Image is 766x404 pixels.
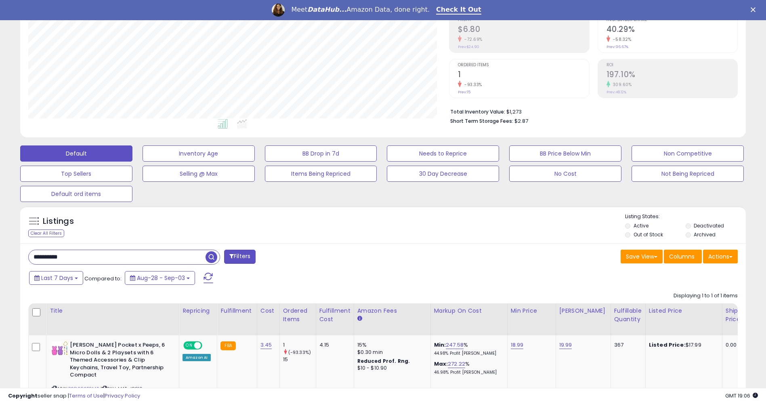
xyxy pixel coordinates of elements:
[265,145,377,162] button: BB Drop in 7d
[703,250,738,263] button: Actions
[514,117,528,125] span: $2.87
[291,6,430,14] div: Meet Amazon Data, done right.
[458,70,589,81] h2: 1
[387,145,499,162] button: Needs to Reprice
[143,166,255,182] button: Selling @ Max
[434,351,501,356] p: 44.98% Profit [PERSON_NAME]
[220,307,253,315] div: Fulfillment
[751,7,759,12] div: Close
[260,341,272,349] a: 3.45
[434,360,501,375] div: %
[387,166,499,182] button: 30 Day Decrease
[509,145,621,162] button: BB Price Below Min
[319,307,350,324] div: Fulfillment Cost
[458,90,470,95] small: Prev: 15
[434,360,448,368] b: Max:
[8,392,140,400] div: seller snap | |
[614,307,642,324] div: Fulfillable Quantity
[458,44,479,49] small: Prev: $24.90
[224,250,256,264] button: Filters
[607,44,628,49] small: Prev: 96.67%
[607,90,626,95] small: Prev: 48.12%
[105,392,140,400] a: Privacy Policy
[357,358,410,364] b: Reduced Prof. Rng.
[446,341,464,349] a: 247.58
[29,271,83,285] button: Last 7 Days
[674,292,738,300] div: Displaying 1 to 1 of 1 items
[436,6,481,15] a: Check It Out
[307,6,346,13] i: DataHub...
[607,25,737,36] h2: 40.29%
[201,342,214,349] span: OFF
[462,36,483,42] small: -72.69%
[632,166,744,182] button: Not Being Repriced
[511,307,552,315] div: Min Price
[430,303,507,335] th: The percentage added to the cost of goods (COGS) that forms the calculator for Min & Max prices.
[28,229,64,237] div: Clear All Filters
[357,365,424,372] div: $10 - $10.90
[70,341,168,381] b: [PERSON_NAME] Pocket x Peeps, 6 Micro Dolls & 2 Playsets with 6 Themed Accessories & Clip Keychai...
[69,392,103,400] a: Terms of Use
[357,349,424,356] div: $0.30 min
[260,307,276,315] div: Cost
[649,341,716,349] div: $17.99
[726,341,739,349] div: 0.00
[607,63,737,67] span: ROI
[694,231,716,238] label: Archived
[649,341,686,349] b: Listed Price:
[462,82,482,88] small: -93.33%
[725,392,758,400] span: 2025-09-12 19:06 GMT
[52,341,68,355] img: 41-Ak-uq+QL._SL40_.jpg
[101,385,143,392] span: | SKU: MAT-JCC16
[614,341,639,349] div: 367
[183,307,214,315] div: Repricing
[288,349,311,356] small: (-93.33%)
[84,275,122,282] span: Compared to:
[434,370,501,375] p: 46.98% Profit [PERSON_NAME]
[694,222,724,229] label: Deactivated
[272,4,285,17] img: Profile image for Georgie
[8,392,38,400] strong: Copyright
[357,315,362,322] small: Amazon Fees.
[448,360,465,368] a: 272.22
[610,36,632,42] small: -58.32%
[434,341,446,349] b: Min:
[283,356,316,363] div: 15
[458,63,589,67] span: Ordered Items
[458,18,589,22] span: Profit
[726,307,742,324] div: Ship Price
[137,274,185,282] span: Aug-28 - Sep-03
[664,250,702,263] button: Columns
[649,307,719,315] div: Listed Price
[625,213,746,221] p: Listing States:
[357,341,424,349] div: 15%
[319,341,348,349] div: 4.15
[357,307,427,315] div: Amazon Fees
[458,25,589,36] h2: $6.80
[125,271,195,285] button: Aug-28 - Sep-03
[559,341,572,349] a: 19.99
[184,342,194,349] span: ON
[610,82,632,88] small: 309.60%
[434,307,504,315] div: Markup on Cost
[283,307,313,324] div: Ordered Items
[559,307,607,315] div: [PERSON_NAME]
[143,145,255,162] button: Inventory Age
[283,341,316,349] div: 1
[20,145,132,162] button: Default
[607,18,737,22] span: Avg. Buybox Share
[632,145,744,162] button: Non Competitive
[183,354,211,361] div: Amazon AI
[41,274,73,282] span: Last 7 Days
[669,253,695,261] span: Columns
[634,222,648,229] label: Active
[220,341,235,350] small: FBA
[20,166,132,182] button: Top Sellers
[509,166,621,182] button: No Cost
[634,231,663,238] label: Out of Stock
[621,250,663,263] button: Save View
[607,70,737,81] h2: 197.10%
[265,166,377,182] button: Items Being Repriced
[43,216,74,227] h5: Listings
[68,385,99,392] a: B0D9R6T9MR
